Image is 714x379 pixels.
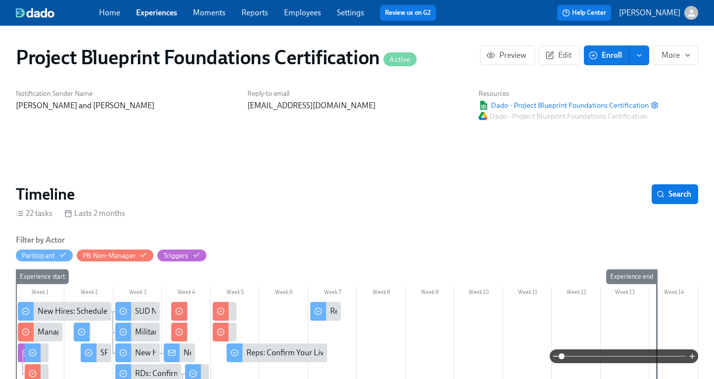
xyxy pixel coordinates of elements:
[308,287,357,300] div: Week 7
[184,347,330,358] div: New Hires: Get Ready for your PB Live Cert!
[38,327,292,337] div: Managers: Instructions for Leading PB Live Certs for [GEOGRAPHIC_DATA]
[83,251,136,260] div: Hide PB Non-Manager
[81,343,111,362] div: SRDs: Schedule your Project Blueprint Live Certification
[16,8,99,18] a: dado
[22,251,55,260] div: Hide Participant
[211,287,260,300] div: Week 5
[163,251,189,260] div: Hide Triggers
[357,287,406,300] div: Week 8
[629,45,649,65] button: enroll
[488,50,526,60] span: Preview
[18,302,111,321] div: New Hires: Schedule your Project Blueprint Live Certification
[16,8,54,18] img: dado
[135,327,341,337] div: Military New Hires: Complete Your Pre-Work Account Tiering
[246,347,412,358] div: Reps: Confirm Your Live Certification Completion
[547,50,571,60] span: Edit
[241,8,268,17] a: Reports
[247,100,467,111] p: [EMAIL_ADDRESS][DOMAIN_NAME]
[310,302,341,321] div: Reps: Confirm Your Live Certification Retake Completion
[653,45,698,65] button: More
[64,208,125,219] div: Lasts 2 months
[99,8,120,17] a: Home
[478,100,648,110] span: Dado - Project Blueprint Foundations Certification
[16,235,65,246] h6: Filter by Actor
[478,101,488,110] img: Google Sheet
[659,189,691,199] span: Search
[284,8,321,17] a: Employees
[233,306,364,317] div: RDs: Instructions for SUD Rep Live Cert
[38,306,241,317] div: New Hires: Schedule your Project Blueprint Live Certification
[16,269,69,284] div: Experience start
[16,287,64,300] div: Week 1
[100,347,286,358] div: SRDs: Schedule your Project Blueprint Live Certification
[157,250,206,261] button: Triggers
[213,323,237,341] div: RDs: Instructions for Military/VA Rep Live Cert
[539,45,580,65] button: Edit
[16,250,73,261] button: Participant
[478,100,648,110] a: Google SheetDado - Project Blueprint Foundations Certification
[478,89,658,98] h6: Resources
[115,302,160,321] div: SUD New Hires: Complete Your Pre-Work Account Tiering
[503,287,552,300] div: Week 11
[77,250,153,261] button: PB Non-Manager
[619,6,698,20] button: [PERSON_NAME]
[380,5,436,21] button: Review us on G2
[662,50,690,60] span: More
[115,323,160,341] div: Military New Hires: Complete Your Pre-Work Account Tiering
[454,287,503,300] div: Week 10
[16,45,417,69] h1: Project Blueprint Foundations Certification
[557,5,611,21] button: Help Center
[135,306,330,317] div: SUD New Hires: Complete Your Pre-Work Account Tiering
[45,368,169,379] div: RDs: Instructions for Rep Cert Retake
[330,306,521,317] div: Reps: Confirm Your Live Certification Retake Completion
[135,368,298,379] div: RDs: Confirm Your Live Certification Completion
[16,208,52,219] div: 22 tasks
[584,45,629,65] button: Enroll
[259,287,308,300] div: Week 6
[480,45,535,65] button: Preview
[115,343,160,362] div: New Hires: Complete Your Pre-Work Account Tiering
[135,347,314,358] div: New Hires: Complete Your Pre-Work Account Tiering
[136,8,177,17] a: Experiences
[619,7,680,18] p: [PERSON_NAME]
[247,89,467,98] h6: Reply-to email
[213,302,237,321] div: RDs: Instructions for SUD Rep Live Cert
[606,269,657,284] div: Experience end
[16,184,75,204] h2: Timeline
[227,343,327,362] div: Reps: Confirm Your Live Certification Completion
[337,8,364,17] a: Settings
[406,287,455,300] div: Week 9
[162,287,211,300] div: Week 4
[113,287,162,300] div: Week 3
[193,8,226,17] a: Moments
[552,287,601,300] div: Week 12
[16,100,236,111] p: [PERSON_NAME] and [PERSON_NAME]
[601,287,650,300] div: Week 13
[652,184,698,204] button: Search
[591,50,622,60] span: Enroll
[233,327,387,337] div: RDs: Instructions for Military/VA Rep Live Cert
[385,8,431,18] a: Review us on G2
[164,343,194,362] div: New Hires: Get Ready for your PB Live Cert!
[562,8,606,18] span: Help Center
[383,56,416,63] span: Active
[18,323,62,341] div: Managers: Instructions for Leading PB Live Certs for [GEOGRAPHIC_DATA]
[205,368,353,379] div: RDs: Schedule Your Live Certification Retake
[649,287,698,300] div: Week 14
[64,287,113,300] div: Week 2
[16,89,236,98] h6: Notification Sender Name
